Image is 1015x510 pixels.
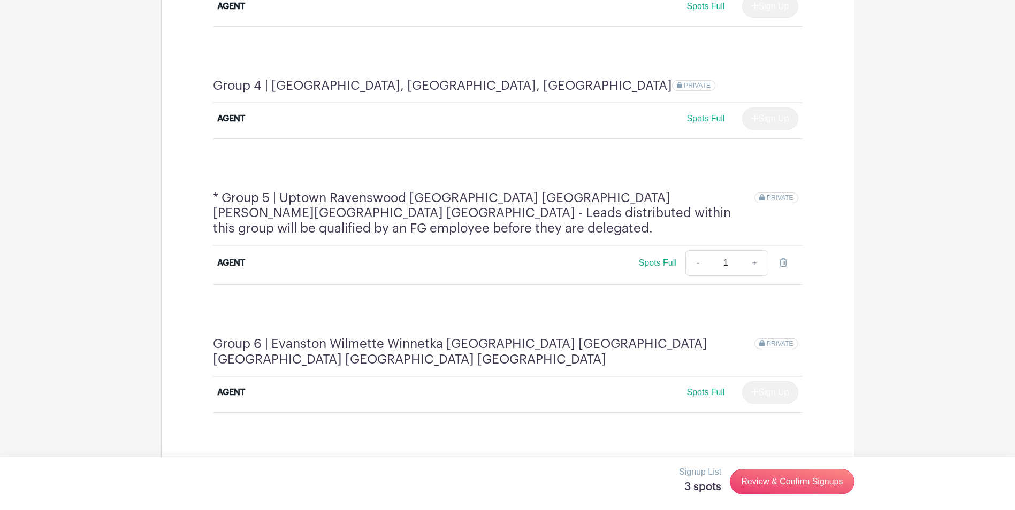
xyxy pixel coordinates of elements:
[686,2,724,11] span: Spots Full
[213,190,755,236] h4: * Group 5 | Uptown Ravenswood [GEOGRAPHIC_DATA] [GEOGRAPHIC_DATA] [PERSON_NAME][GEOGRAPHIC_DATA] ...
[767,340,793,347] span: PRIVATE
[679,481,721,493] h5: 3 spots
[684,82,711,89] span: PRIVATE
[639,258,677,267] span: Spots Full
[741,250,768,276] a: +
[213,78,672,94] h4: Group 4 | [GEOGRAPHIC_DATA], [GEOGRAPHIC_DATA], [GEOGRAPHIC_DATA]
[730,469,854,494] a: Review & Confirm Signups
[679,466,721,478] p: Signup List
[217,386,245,399] div: AGENT
[217,112,245,125] div: AGENT
[217,257,245,269] div: AGENT
[686,114,724,123] span: Spots Full
[213,336,755,367] h4: Group 6 | Evanston Wilmette Winnetka [GEOGRAPHIC_DATA] [GEOGRAPHIC_DATA] [GEOGRAPHIC_DATA] [GEOGR...
[767,194,793,202] span: PRIVATE
[686,388,724,397] span: Spots Full
[685,250,710,276] a: -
